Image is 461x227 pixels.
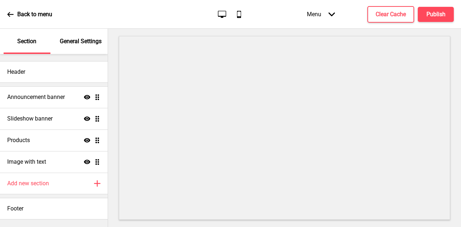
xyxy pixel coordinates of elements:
[418,7,454,22] button: Publish
[7,180,49,187] h4: Add new section
[7,115,53,123] h4: Slideshow banner
[300,4,342,25] div: Menu
[426,10,446,18] h4: Publish
[7,68,25,76] h4: Header
[17,37,36,45] p: Section
[7,93,65,101] h4: Announcement banner
[60,37,102,45] p: General Settings
[17,10,52,18] p: Back to menu
[7,5,52,24] a: Back to menu
[7,136,30,144] h4: Products
[367,6,414,23] button: Clear Cache
[7,158,46,166] h4: Image with text
[376,10,406,18] h4: Clear Cache
[7,205,23,213] h4: Footer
